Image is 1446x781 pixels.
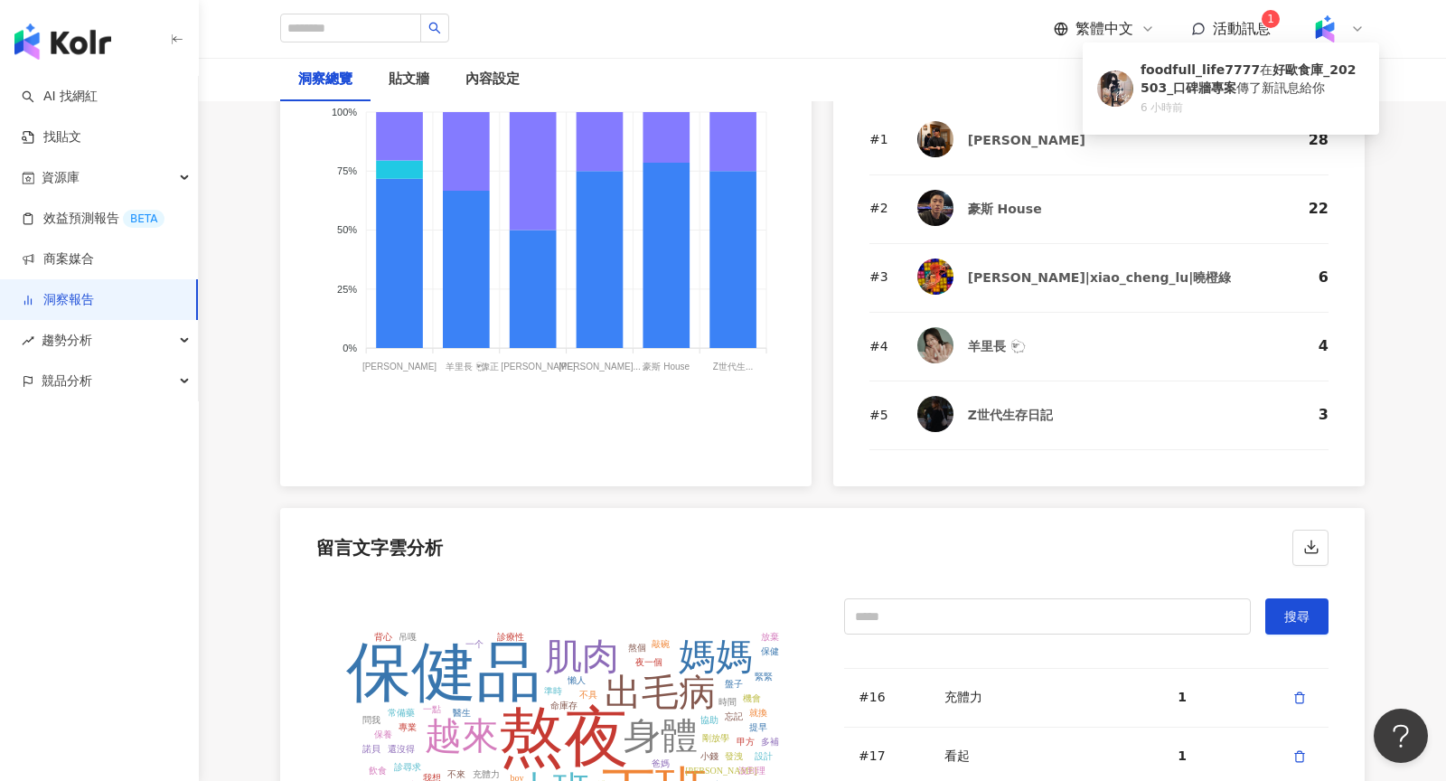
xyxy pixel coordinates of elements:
[859,689,915,707] div: #16
[332,106,357,117] tspan: 100%
[389,69,429,90] div: 貼文牆
[738,766,765,776] tspan: 沒到理
[749,708,767,718] tspan: 就換
[1265,598,1329,635] button: 搜尋
[869,407,888,425] div: # 5
[473,769,500,779] tspan: 充體力
[465,639,484,649] tspan: 一个
[917,396,953,432] img: KOL Avatar
[679,635,753,677] tspan: 媽媽
[643,362,690,372] tspan: 豪斯 House
[499,701,629,774] tspan: 熬夜
[298,69,352,90] div: 洞察總覽
[362,362,437,372] tspan: [PERSON_NAME]
[869,338,888,356] div: # 4
[1304,268,1329,287] div: 6
[447,769,465,779] tspan: 不來
[343,342,357,353] tspan: 0%
[374,632,392,642] tspan: 背心
[428,22,441,34] span: search
[917,121,953,157] img: KOL Avatar
[42,157,80,198] span: 資源庫
[346,636,541,709] tspan: 保健品
[652,758,670,768] tspan: 爸媽
[1308,12,1342,46] img: Kolr%20app%20icon%20%281%29.png
[624,715,698,757] tspan: 身體
[481,362,586,372] tspan: 偉正 [PERSON_NAME] ...
[685,766,756,776] tspan: [PERSON_NAME]
[22,88,98,106] a: searchAI 找網紅
[22,334,34,347] span: rise
[22,291,94,309] a: 洞察報告
[917,259,953,295] img: KOL Avatar
[1294,199,1329,219] div: 22
[652,639,670,649] tspan: 敲碗
[1141,62,1356,95] b: 好歐食庫_202503_口碑牆專案
[761,737,779,747] tspan: 多補
[725,711,743,721] tspan: 忘記
[446,361,487,372] tspan: 羊里長 🐑
[718,697,737,707] tspan: 時間
[453,708,471,718] tspan: 醫生
[544,686,562,696] tspan: 準時
[42,320,92,361] span: 趨勢分析
[944,748,1149,766] div: 看起
[362,715,380,725] tspan: 問我
[1141,62,1260,77] b: foodfull_life7777
[1374,709,1428,763] iframe: Help Scout Beacon - Open
[635,657,662,667] tspan: 夜一個
[388,708,415,718] tspan: 常備藥
[465,69,520,90] div: 內容設定
[713,362,753,372] tspan: Z世代生...
[702,733,729,743] tspan: 剛放學
[388,744,415,754] tspan: 還沒得
[399,632,417,642] tspan: 吊嘎
[968,131,1085,149] div: [PERSON_NAME]
[1294,130,1329,150] div: 28
[917,190,953,226] img: KOL Avatar
[737,737,755,747] tspan: 甲方
[1213,20,1271,37] span: 活動訊息
[399,722,417,732] tspan: 專業
[1141,100,1365,116] div: 6 小時前
[1141,61,1365,97] div: 在 傳了新訊息給你
[1178,689,1256,707] div: 1
[628,643,646,653] tspan: 熬個
[968,268,1232,287] div: [PERSON_NAME]|xiao_cheng_lu|曉橙綠
[14,24,111,60] img: logo
[369,766,387,776] tspan: 飲食
[700,751,718,761] tspan: 小錢
[869,131,888,149] div: # 1
[755,672,773,682] tspan: 緊緊
[1097,71,1133,107] img: KOL Avatar
[394,762,421,772] tspan: 診尋求
[930,669,1163,728] td: 充體力
[1075,19,1133,39] span: 繁體中文
[559,362,641,372] tspan: [PERSON_NAME]...
[337,224,357,235] tspan: 50%
[968,200,1042,218] div: 豪斯 House
[337,283,357,294] tspan: 25%
[725,679,743,689] tspan: 盤子
[761,632,779,642] tspan: 放棄
[725,751,743,761] tspan: 發洩
[22,250,94,268] a: 商案媒合
[1304,336,1329,356] div: 4
[968,337,1026,355] div: 羊里長 🐑
[1178,748,1256,766] div: 1
[869,200,888,218] div: # 2
[579,690,597,700] tspan: 不具
[425,715,499,757] tspan: 越來
[1284,609,1310,624] span: 搜尋
[700,715,718,725] tspan: 協助
[22,128,81,146] a: 找貼文
[497,632,524,642] tspan: 診療性
[944,689,1149,707] div: 充體力
[917,327,953,363] img: KOL Avatar
[1267,13,1274,25] span: 1
[567,675,586,685] tspan: 懶人
[1262,10,1280,28] sup: 1
[42,361,92,401] span: 競品分析
[1304,405,1329,425] div: 3
[869,268,888,287] div: # 3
